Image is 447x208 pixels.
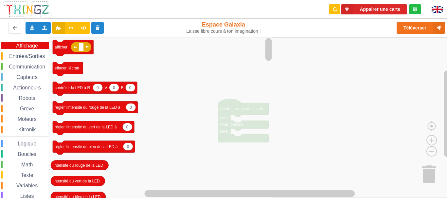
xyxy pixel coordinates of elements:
[17,127,37,132] span: Kitronik
[97,85,99,90] text: 0
[17,116,38,122] span: Moteurs
[341,4,407,14] button: Appairer une carte
[18,95,36,101] span: Robots
[20,162,34,167] span: Math
[19,193,35,199] span: Listes
[127,144,129,149] text: 0
[55,144,118,149] text: régler l'intensité du bleu de la LED à
[55,66,79,70] text: effacer l'écran
[55,105,120,109] text: régler l'intensité du rouge de la LED à
[8,64,46,69] span: Communication
[129,85,132,90] text: 0
[55,45,67,49] text: afficher
[130,105,132,109] text: 0
[8,53,46,59] span: Entrées/Sorties
[15,74,39,80] span: Capteurs
[409,4,421,14] div: Tu es connecté au serveur de création de Thingz
[55,124,117,129] text: régler l'intensité du vert de la LED à
[20,172,34,178] span: Texte
[121,85,124,90] text: B
[126,124,129,129] text: 0
[15,183,39,188] span: Variables
[19,106,35,111] span: Grove
[15,43,39,48] span: Affichage
[397,22,445,34] button: Téléverser
[3,1,52,18] img: thingz_logo.png
[55,85,90,90] text: contrôler la LED à R
[105,85,107,90] text: V
[113,85,115,90] text: 0
[54,179,100,183] text: intensité du vert de la LED
[17,141,37,146] span: Logique
[54,163,103,167] text: intensité du rouge de la LED
[12,85,42,90] span: Actionneurs
[186,21,261,34] div: Espace Galaxia
[432,6,443,13] img: gb.png
[17,151,37,157] span: Boucles
[186,28,261,34] div: Laisse libre cours à ton imagination !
